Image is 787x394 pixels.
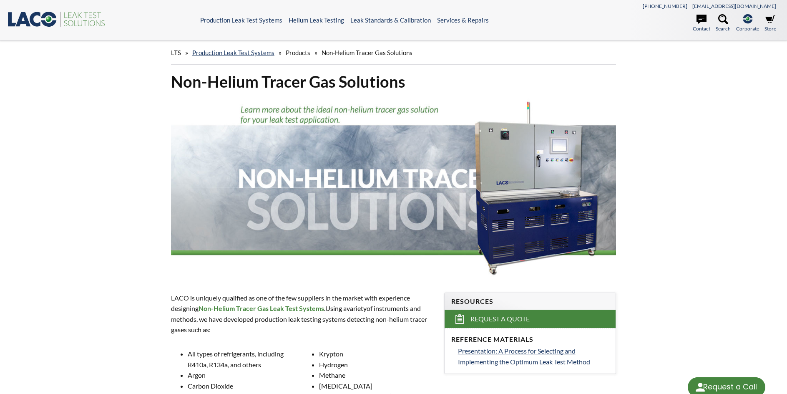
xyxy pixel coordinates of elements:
span: LTS [171,49,181,56]
a: [PHONE_NUMBER] [643,3,687,9]
div: » » » [171,41,616,65]
a: Helium Leak Testing [289,16,344,24]
li: Hydrogen [319,359,429,370]
a: Leak Standards & Calibration [350,16,431,24]
img: Non-Helium Trace Solutions header [171,98,616,277]
p: LACO is uniquely qualified as one of the few suppliers in the market with experience designing . ... [171,293,434,335]
a: [EMAIL_ADDRESS][DOMAIN_NAME] [692,3,776,9]
li: Methane [319,370,429,381]
span: Products [286,49,310,56]
strong: Non-Helium Tracer Gas Leak Test Systems [199,304,324,312]
a: Services & Repairs [437,16,489,24]
li: Carbon Dioxide [188,381,297,391]
li: Argon [188,370,297,381]
li: Krypton [319,349,429,359]
a: Production Leak Test Systems [192,49,274,56]
span: Using [325,304,342,312]
a: Store [764,14,776,33]
span: Request a Quote [470,315,530,323]
img: round button [694,381,707,394]
li: All types of refrigerants, including R410a, R134a, and others [188,349,297,370]
h1: Non-Helium Tracer Gas Solutions [171,71,616,92]
h4: Resources [451,297,609,306]
span: variety [347,304,367,312]
li: [MEDICAL_DATA] [319,381,429,391]
a: Contact [693,14,710,33]
a: Request a Quote [445,310,616,328]
a: Search [716,14,731,33]
a: Presentation: A Process for Selecting and Implementing the Optimum Leak Test Method [458,346,609,367]
span: Presentation: A Process for Selecting and Implementing the Optimum Leak Test Method [458,347,590,366]
span: Corporate [736,25,759,33]
h4: Reference Materials [451,335,609,344]
a: Production Leak Test Systems [200,16,282,24]
span: Non-Helium Tracer Gas Solutions [322,49,412,56]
